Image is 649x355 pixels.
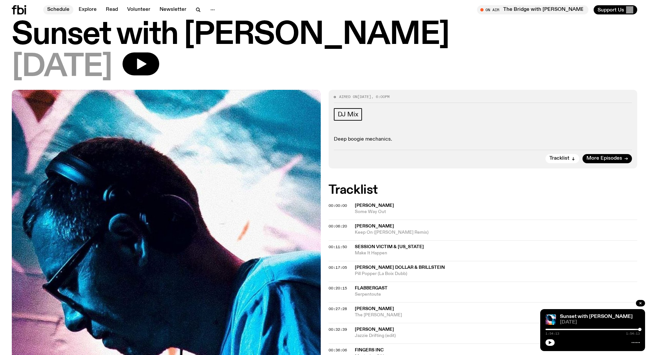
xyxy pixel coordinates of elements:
span: 00:32:39 [329,327,347,332]
span: 00:06:20 [329,224,347,229]
a: DJ Mix [334,108,362,121]
span: Tracklist [549,156,569,161]
span: 00:36:06 [329,347,347,353]
span: , 6:00pm [371,94,390,99]
a: Newsletter [156,5,190,14]
span: [DATE] [357,94,371,99]
p: Deep boogie mechanics. [334,136,632,143]
button: 00:32:39 [329,328,347,331]
span: 1:54:13 [545,332,559,335]
span: Jazzie Drifting (edit) [355,333,638,339]
span: Flabbergast [355,286,388,290]
span: [PERSON_NAME] [355,306,394,311]
span: 00:17:05 [329,265,347,270]
button: 00:17:05 [329,266,347,269]
span: [DATE] [560,320,640,325]
span: 00:00:00 [329,203,347,208]
span: Serpentoute [355,291,638,298]
span: 00:20:15 [329,286,347,291]
span: The [PERSON_NAME] [355,312,638,318]
span: [PERSON_NAME] [355,327,394,332]
span: Some Way Out [355,209,638,215]
span: [PERSON_NAME] [355,224,394,228]
span: Support Us [598,7,624,13]
button: Tracklist [545,154,579,163]
span: More Episodes [586,156,622,161]
a: Explore [75,5,101,14]
span: Fingers Inc [355,348,384,352]
span: Keep On ([PERSON_NAME] Remix) [355,229,638,236]
span: [PERSON_NAME] Dollar & Brillstein [355,265,445,270]
span: [DATE] [12,52,112,82]
button: 00:20:15 [329,286,347,290]
span: DJ Mix [338,111,358,118]
h2: Tracklist [329,184,638,196]
span: Aired on [339,94,357,99]
button: On AirThe Bridge with [PERSON_NAME] [477,5,588,14]
span: Make It Happen [355,250,638,256]
button: 00:11:50 [329,245,347,249]
a: Sunset with [PERSON_NAME] [560,314,633,319]
button: 00:00:00 [329,204,347,207]
a: Schedule [43,5,73,14]
button: Support Us [594,5,637,14]
span: 00:11:50 [329,244,347,249]
a: Volunteer [123,5,154,14]
span: [PERSON_NAME] [355,203,394,208]
span: Session Victim & [US_STATE] [355,245,424,249]
button: 00:06:20 [329,225,347,228]
a: Read [102,5,122,14]
img: Simon Caldwell stands side on, looking downwards. He has headphones on. Behind him is a brightly ... [545,314,556,325]
span: Pill Popper (La Boix Dubb) [355,271,638,277]
a: More Episodes [582,154,632,163]
h1: Sunset with [PERSON_NAME] [12,20,637,50]
span: 1:54:13 [626,332,640,335]
button: 00:27:28 [329,307,347,311]
span: 00:27:28 [329,306,347,311]
button: 00:36:06 [329,348,347,352]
